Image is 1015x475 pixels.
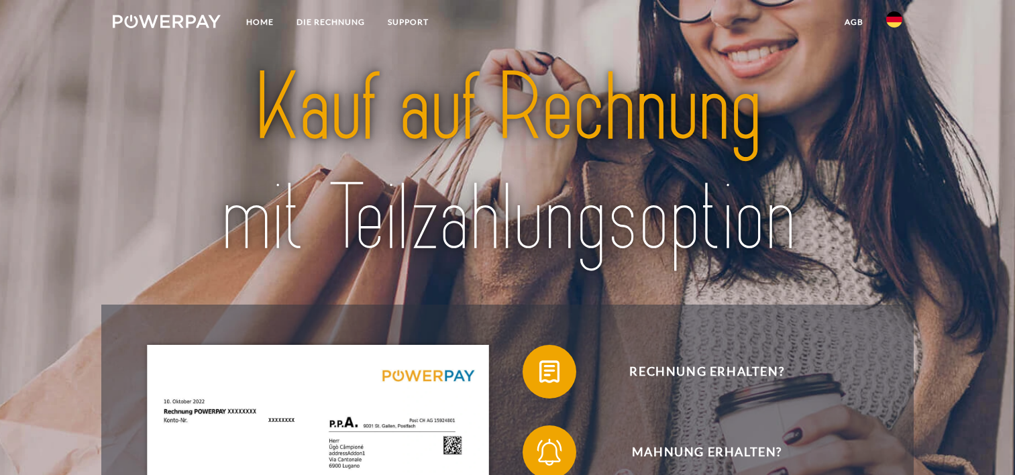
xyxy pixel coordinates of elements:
[833,10,875,34] a: agb
[376,10,440,34] a: SUPPORT
[285,10,376,34] a: DIE RECHNUNG
[235,10,285,34] a: Home
[533,355,566,388] img: qb_bill.svg
[886,11,902,28] img: de
[533,435,566,469] img: qb_bell.svg
[152,48,863,280] img: title-powerpay_de.svg
[113,15,221,28] img: logo-powerpay-white.svg
[543,345,871,399] span: Rechnung erhalten?
[523,345,871,399] button: Rechnung erhalten?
